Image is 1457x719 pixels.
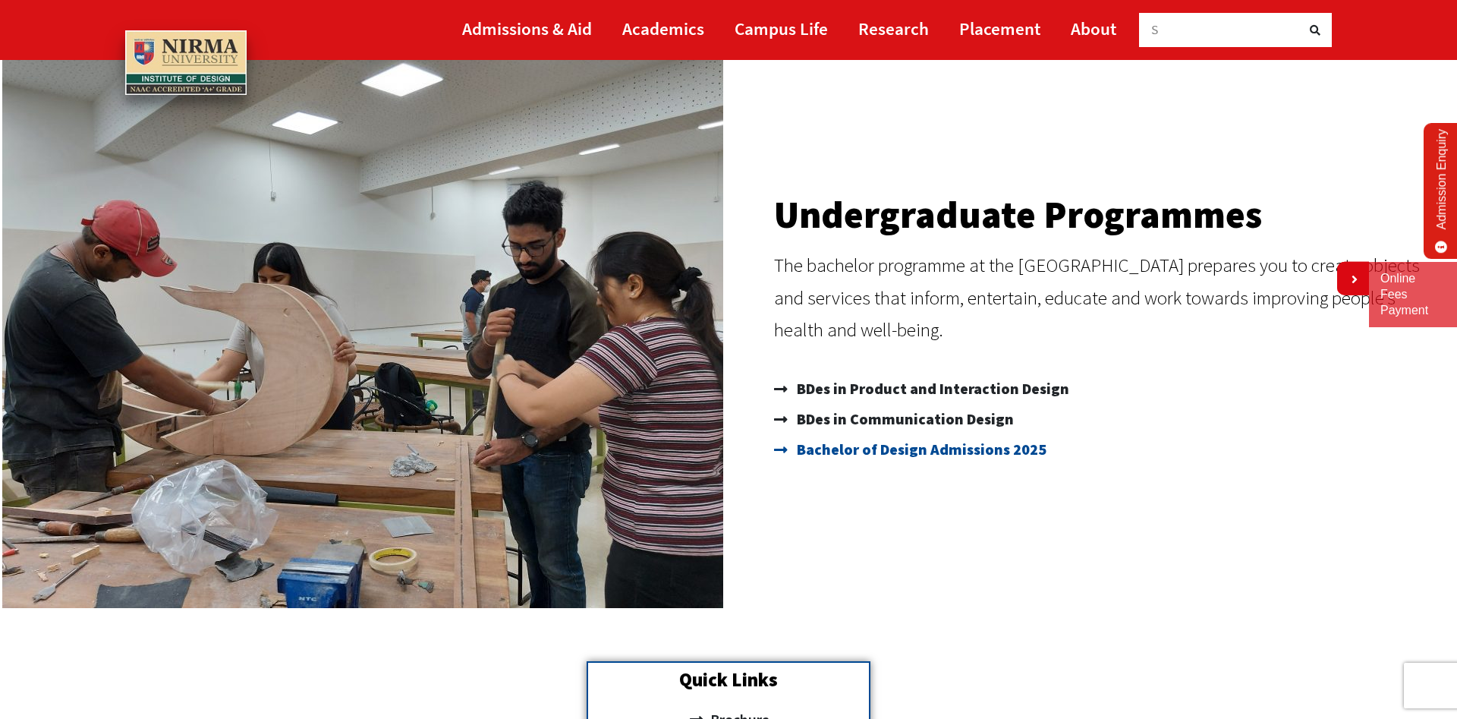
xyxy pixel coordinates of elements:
a: Placement [959,11,1040,46]
span: S [1151,21,1159,38]
span: BDes in Product and Interaction Design [793,374,1069,404]
a: BDes in Communication Design [774,404,1442,434]
a: Admissions & Aid [462,11,592,46]
span: Bachelor of Design Admissions 2025 [793,434,1046,465]
a: Online Fees Payment [1380,271,1446,318]
a: BDes in Product and Interaction Design [774,374,1442,404]
img: Copy-of-20211119_172723-950x732 [2,52,723,608]
a: Campus Life [735,11,828,46]
a: Research [858,11,929,46]
a: About [1071,11,1116,46]
h2: Quick Links [596,670,861,689]
a: Bachelor of Design Admissions 2025 [774,434,1442,465]
h2: Undergraduate Programmes [774,196,1442,234]
img: main_logo [125,30,247,96]
a: Academics [622,11,704,46]
p: The bachelor programme at the [GEOGRAPHIC_DATA] prepares you to create objects and services that ... [774,249,1442,346]
span: BDes in Communication Design [793,404,1014,434]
